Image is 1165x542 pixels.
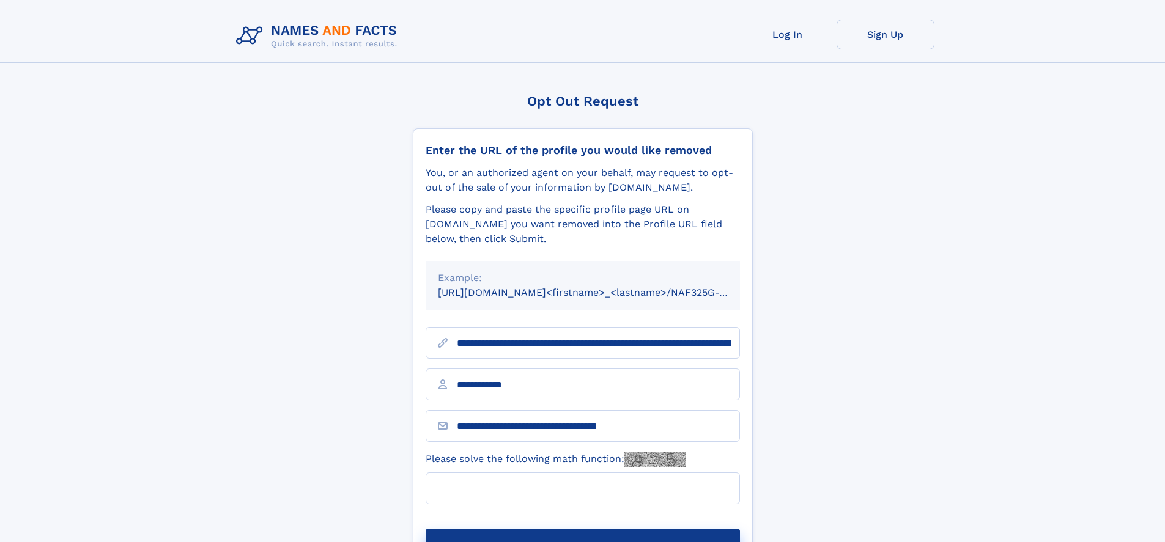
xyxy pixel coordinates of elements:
[739,20,837,49] a: Log In
[426,144,740,157] div: Enter the URL of the profile you would like removed
[837,20,934,49] a: Sign Up
[231,20,407,53] img: Logo Names and Facts
[413,93,753,109] div: Opt Out Request
[426,202,740,246] div: Please copy and paste the specific profile page URL on [DOMAIN_NAME] you want removed into the Pr...
[426,166,740,195] div: You, or an authorized agent on your behalf, may request to opt-out of the sale of your informatio...
[438,287,763,298] small: [URL][DOMAIN_NAME]<firstname>_<lastname>/NAF325G-xxxxxxxx
[426,452,686,467] label: Please solve the following math function:
[438,271,728,285] div: Example:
